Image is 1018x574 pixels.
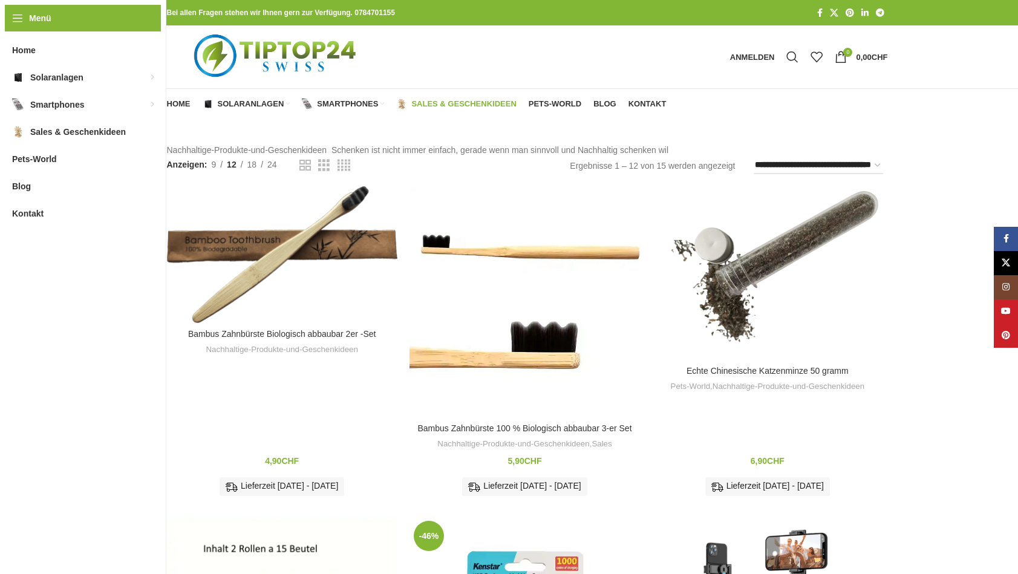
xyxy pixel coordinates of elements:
a: Kontakt [628,92,667,116]
span: CHF [767,456,785,466]
span: Home [167,99,191,109]
span: Sales & Geschenkideen [411,99,516,109]
a: Nachhaltige-Produkte-und-Geschenkideen [437,439,589,450]
div: Hauptnavigation [161,92,673,116]
span: 18 [247,160,257,169]
img: Smartphones [12,99,24,111]
a: Sales [592,439,612,450]
strong: Bei allen Fragen stehen wir Ihnen gern zur Verfügung. 0784701155 [167,8,395,17]
span: 24 [267,160,277,169]
a: YouTube Social Link [994,299,1018,324]
a: Echte Chinesische Katzenminze 50 gramm [652,186,883,359]
span: Solaranlagen [30,67,83,88]
a: Pets-World [671,381,711,393]
a: Smartphones [302,92,384,116]
span: Anmelden [730,53,775,61]
div: Lieferzeit [DATE] - [DATE] [462,477,587,495]
a: Home [167,92,191,116]
a: Rasteransicht 4 [338,158,350,173]
a: Bambus Zahnbürste Biologisch abbaubar 2er -Set [188,329,376,339]
p: Ergebnisse 1 – 12 von 15 werden angezeigt [570,159,735,172]
a: X Social Link [994,251,1018,275]
span: Solaranlagen [218,99,284,109]
img: Solaranlagen [203,99,214,109]
a: Blog [593,92,616,116]
span: Kontakt [628,99,667,109]
span: Blog [593,99,616,109]
a: Pets-World [529,92,581,116]
span: Kontakt [12,203,44,224]
a: Suche [780,45,804,69]
span: CHF [281,456,299,466]
img: Sales & Geschenkideen [396,99,407,109]
a: 0 0,00CHF [829,45,893,69]
div: Lieferzeit [DATE] - [DATE] [705,477,830,495]
bdi: 4,90 [265,456,299,466]
a: Bambus Zahnbürste Biologisch abbaubar 2er -Set [167,186,397,322]
span: Sales & Geschenkideen [30,121,126,143]
span: Pets-World [12,148,57,170]
a: Instagram Social Link [994,275,1018,299]
a: Sales & Geschenkideen [396,92,516,116]
img: Solaranlagen [12,71,24,83]
a: Nachhaltige-Produkte-und-Geschenkideen [713,381,864,393]
bdi: 6,90 [751,456,785,466]
a: Bambus Zahnbürste 100 % Biologisch abbaubar 3-er Set [409,186,640,417]
img: Sales & Geschenkideen [12,126,24,138]
div: , [658,381,876,393]
span: Home [12,39,36,61]
a: X Social Link [826,5,842,21]
a: Rasteransicht 3 [318,158,330,173]
div: , [416,439,634,450]
span: Pets-World [529,99,581,109]
a: Echte Chinesische Katzenminze 50 gramm [687,366,849,376]
a: Logo der Website [167,51,387,61]
a: Anmelden [724,45,781,69]
img: Tiptop24 Nachhaltige & Faire Produkte [167,25,387,88]
a: Telegram Social Link [872,5,888,21]
span: 9 [211,160,216,169]
span: Smartphones [30,94,84,116]
a: Facebook Social Link [994,227,1018,251]
a: Rasteransicht 2 [299,158,311,173]
p: Nachhaltige-Produkte-und-Geschenkideen Schenken ist nicht immer einfach, gerade wenn man sinnvoll... [167,143,888,157]
div: Meine Wunschliste [804,45,829,69]
span: -46% [414,521,444,551]
span: Menü [29,11,51,25]
a: Pinterest Social Link [994,324,1018,348]
span: 12 [227,160,237,169]
a: 12 [223,158,241,171]
span: Smartphones [317,99,378,109]
a: Pinterest Social Link [842,5,858,21]
a: 24 [263,158,281,171]
img: Smartphones [302,99,313,109]
span: CHF [524,456,542,466]
bdi: 5,90 [507,456,541,466]
bdi: 0,00 [856,53,887,62]
span: Blog [12,175,31,197]
a: Nachhaltige-Produkte-und-Geschenkideen [206,344,358,356]
a: 9 [207,158,220,171]
span: Anzeigen [167,158,207,171]
a: Facebook Social Link [814,5,826,21]
span: CHF [872,53,888,62]
select: Shop-Reihenfolge [754,157,883,174]
span: 0 [843,48,852,57]
a: Solaranlagen [203,92,290,116]
div: Lieferzeit [DATE] - [DATE] [220,477,344,495]
a: Bambus Zahnbürste 100 % Biologisch abbaubar 3-er Set [417,423,631,433]
a: LinkedIn Social Link [858,5,872,21]
a: 18 [243,158,261,171]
